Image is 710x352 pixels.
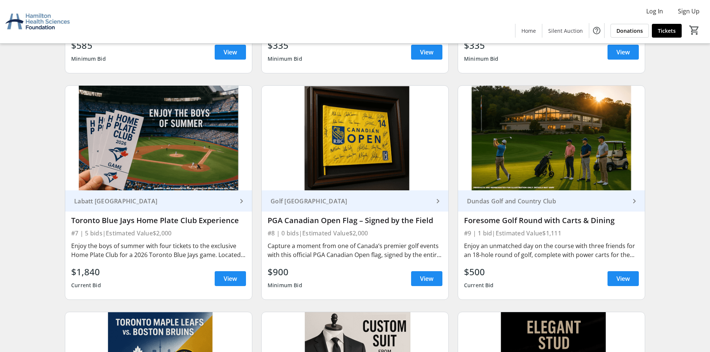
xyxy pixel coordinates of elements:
[71,197,237,205] div: Labatt [GEOGRAPHIC_DATA]
[658,27,676,35] span: Tickets
[678,7,700,16] span: Sign Up
[215,45,246,60] a: View
[608,45,639,60] a: View
[65,86,252,191] img: Toronto Blue Jays Home Plate Club Experience
[464,52,499,66] div: Minimum Bid
[224,48,237,57] span: View
[268,197,433,205] div: Golf [GEOGRAPHIC_DATA]
[464,279,494,292] div: Current Bid
[458,86,645,191] img: Foresome Golf Round with Carts & Dining
[65,190,252,212] a: Labatt [GEOGRAPHIC_DATA]
[268,228,442,238] div: #8 | 0 bids | Estimated Value $2,000
[589,23,604,38] button: Help
[420,274,433,283] span: View
[630,197,639,206] mat-icon: keyboard_arrow_right
[71,241,246,259] div: Enjoy the boys of summer with four tickets to the exclusive Home Plate Club for a 2026 Toronto Bl...
[464,241,639,259] div: Enjoy an unmatched day on the course with three friends for an 18-hole round of golf, complete wi...
[616,48,630,57] span: View
[268,39,302,52] div: $335
[237,197,246,206] mat-icon: keyboard_arrow_right
[268,216,442,225] div: PGA Canadian Open Flag – Signed by the Field
[464,216,639,225] div: Foresome Golf Round with Carts & Dining
[433,197,442,206] mat-icon: keyboard_arrow_right
[215,271,246,286] a: View
[268,52,302,66] div: Minimum Bid
[71,228,246,238] div: #7 | 5 bids | Estimated Value $2,000
[262,86,448,191] img: PGA Canadian Open Flag – Signed by the Field
[464,197,630,205] div: Dundas Golf and Country Club
[616,274,630,283] span: View
[71,39,106,52] div: $585
[464,265,494,279] div: $500
[542,24,589,38] a: Silent Auction
[640,5,669,17] button: Log In
[411,271,442,286] a: View
[420,48,433,57] span: View
[515,24,542,38] a: Home
[71,279,101,292] div: Current Bid
[458,190,645,212] a: Dundas Golf and Country Club
[268,279,302,292] div: Minimum Bid
[548,27,583,35] span: Silent Auction
[672,5,706,17] button: Sign Up
[262,190,448,212] a: Golf [GEOGRAPHIC_DATA]
[610,24,649,38] a: Donations
[71,216,246,225] div: Toronto Blue Jays Home Plate Club Experience
[4,3,71,40] img: Hamilton Health Sciences Foundation's Logo
[688,23,701,37] button: Cart
[646,7,663,16] span: Log In
[268,265,302,279] div: $900
[521,27,536,35] span: Home
[71,265,101,279] div: $1,840
[616,27,643,35] span: Donations
[411,45,442,60] a: View
[652,24,682,38] a: Tickets
[268,241,442,259] div: Capture a moment from one of Canada’s premier golf events with this official PGA Canadian Open fl...
[608,271,639,286] a: View
[464,39,499,52] div: $335
[464,228,639,238] div: #9 | 1 bid | Estimated Value $1,111
[224,274,237,283] span: View
[71,52,106,66] div: Minimum Bid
